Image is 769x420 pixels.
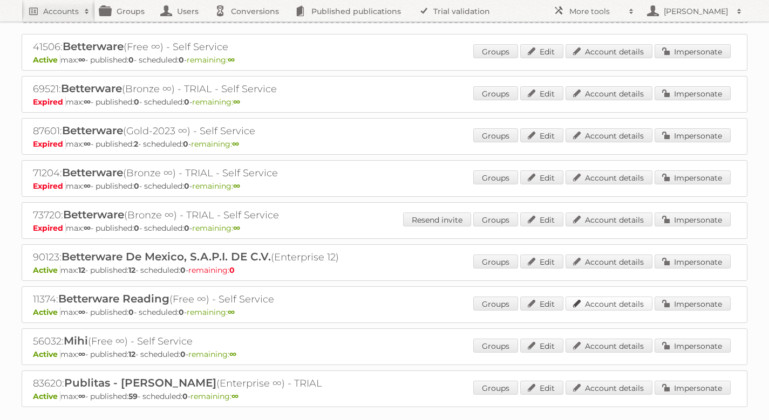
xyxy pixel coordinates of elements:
[520,254,563,268] a: Edit
[64,334,88,347] span: Mihi
[566,170,652,184] a: Account details
[128,55,134,65] strong: 0
[190,391,239,401] span: remaining:
[520,297,563,311] a: Edit
[134,181,139,191] strong: 0
[84,139,91,149] strong: ∞
[33,55,60,65] span: Active
[64,376,216,389] span: Publitas - [PERSON_NAME]
[33,391,736,401] p: max: - published: - scheduled: -
[520,44,563,58] a: Edit
[229,349,236,359] strong: ∞
[33,139,736,149] p: max: - published: - scheduled: -
[520,170,563,184] a: Edit
[183,139,188,149] strong: 0
[192,223,240,233] span: remaining:
[43,6,79,17] h2: Accounts
[569,6,623,17] h2: More tools
[33,349,60,359] span: Active
[33,97,66,107] span: Expired
[233,97,240,107] strong: ∞
[473,339,518,353] a: Groups
[180,265,186,275] strong: 0
[655,128,731,142] a: Impersonate
[33,181,736,191] p: max: - published: - scheduled: -
[520,339,563,353] a: Edit
[188,349,236,359] span: remaining:
[61,82,122,95] span: Betterware
[63,40,124,53] span: Betterware
[655,254,731,268] a: Impersonate
[33,208,411,222] h2: 73720: (Bronze ∞) - TRIAL - Self Service
[233,223,240,233] strong: ∞
[655,212,731,226] a: Impersonate
[661,6,731,17] h2: [PERSON_NAME]
[520,128,563,142] a: Edit
[192,97,240,107] span: remaining:
[33,55,736,65] p: max: - published: - scheduled: -
[473,170,518,184] a: Groups
[655,170,731,184] a: Impersonate
[33,97,736,107] p: max: - published: - scheduled: -
[473,86,518,100] a: Groups
[33,139,66,149] span: Expired
[233,181,240,191] strong: ∞
[473,297,518,311] a: Groups
[128,307,134,317] strong: 0
[566,86,652,100] a: Account details
[33,223,736,233] p: max: - published: - scheduled: -
[128,349,135,359] strong: 12
[78,349,85,359] strong: ∞
[33,82,411,96] h2: 69521: (Bronze ∞) - TRIAL - Self Service
[84,97,91,107] strong: ∞
[179,55,184,65] strong: 0
[78,265,85,275] strong: 12
[180,349,186,359] strong: 0
[655,381,731,395] a: Impersonate
[520,86,563,100] a: Edit
[62,124,123,137] span: Betterware
[33,307,736,317] p: max: - published: - scheduled: -
[403,212,471,226] a: Resend invite
[182,391,188,401] strong: 0
[33,250,411,264] h2: 90123: (Enterprise 12)
[33,349,736,359] p: max: - published: - scheduled: -
[187,55,235,65] span: remaining:
[655,86,731,100] a: Impersonate
[473,381,518,395] a: Groups
[33,181,66,191] span: Expired
[33,265,60,275] span: Active
[473,128,518,142] a: Groups
[33,391,60,401] span: Active
[228,55,235,65] strong: ∞
[63,208,124,221] span: Betterware
[187,307,235,317] span: remaining:
[78,55,85,65] strong: ∞
[232,139,239,149] strong: ∞
[566,212,652,226] a: Account details
[33,166,411,180] h2: 71204: (Bronze ∞) - TRIAL - Self Service
[84,223,91,233] strong: ∞
[191,139,239,149] span: remaining:
[520,212,563,226] a: Edit
[134,97,139,107] strong: 0
[128,265,135,275] strong: 12
[566,297,652,311] a: Account details
[566,44,652,58] a: Account details
[566,381,652,395] a: Account details
[655,339,731,353] a: Impersonate
[473,44,518,58] a: Groups
[473,212,518,226] a: Groups
[78,391,85,401] strong: ∞
[33,223,66,233] span: Expired
[566,254,652,268] a: Account details
[128,391,138,401] strong: 59
[228,307,235,317] strong: ∞
[33,40,411,54] h2: 41506: (Free ∞) - Self Service
[179,307,184,317] strong: 0
[184,181,189,191] strong: 0
[229,265,235,275] strong: 0
[58,292,169,305] span: Betterware Reading
[188,265,235,275] span: remaining:
[566,128,652,142] a: Account details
